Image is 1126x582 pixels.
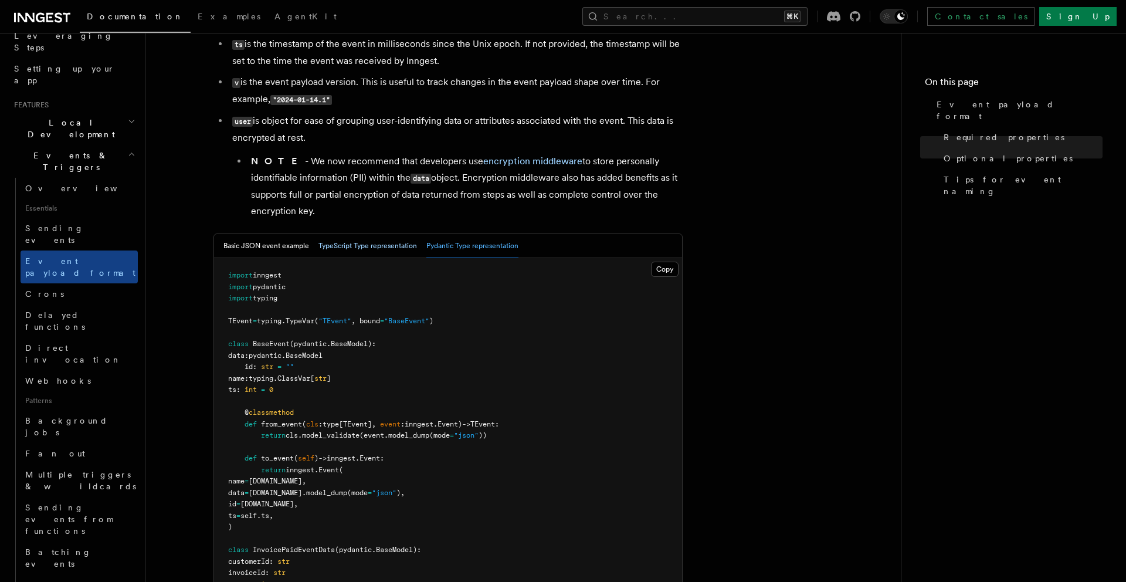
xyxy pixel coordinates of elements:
span: . [372,546,376,554]
span: pydantic [294,340,327,348]
span: = [236,500,240,508]
button: Toggle dark mode [880,9,908,23]
code: v [232,78,240,88]
span: inngest [286,466,314,474]
span: -> [318,454,327,462]
span: : [253,363,257,371]
span: Patterns [21,391,138,410]
code: ts [232,40,245,50]
span: TEvent [228,317,253,325]
span: = [450,431,454,439]
span: . [327,340,331,348]
span: TypeVar [286,317,314,325]
span: inngest [405,420,433,428]
li: is the event payload version. This is useful to track changes in the event payload shape over tim... [229,74,683,108]
span: ], [368,420,376,428]
button: Search...⌘K [582,7,808,26]
span: : [236,385,240,394]
span: Background jobs [25,416,108,437]
span: Features [9,100,49,110]
span: = [277,363,281,371]
span: : [318,420,323,428]
a: Overview [21,178,138,199]
span: pydantic [249,351,281,360]
span: Events & Triggers [9,150,128,173]
span: ) [429,317,433,325]
span: , bound [351,317,380,325]
span: BaseModel [376,546,413,554]
span: invoiceId [228,569,265,577]
span: str [261,363,273,371]
span: cls [306,420,318,428]
span: str [314,374,327,383]
span: Sending events from functions [25,503,113,536]
span: cls [286,431,298,439]
span: ( [294,454,298,462]
span: Batching events [25,547,91,569]
span: ( [314,317,318,325]
a: Webhooks [21,370,138,391]
a: Direct invocation [21,337,138,370]
span: typing [253,294,277,302]
span: @ [245,408,249,417]
span: Event payload format [937,99,1103,122]
span: = [245,489,249,497]
span: event [380,420,401,428]
span: id [245,363,253,371]
span: Delayed functions [25,310,85,331]
span: type [323,420,339,428]
span: [DOMAIN_NAME], [249,477,306,485]
span: = [261,385,265,394]
span: Local Development [9,117,128,140]
span: from_event [261,420,302,428]
span: return [261,431,286,439]
a: Delayed functions [21,304,138,337]
span: data [228,351,245,360]
span: (event. [359,431,388,439]
a: Documentation [80,4,191,33]
span: pydantic [253,283,286,291]
button: TypeScript Type representation [318,234,417,258]
span: = [236,512,240,520]
span: . [314,466,318,474]
span: Setting up your app [14,64,115,85]
span: to_event [261,454,294,462]
span: return [261,466,286,474]
span: ( [290,340,294,348]
a: Examples [191,4,267,32]
span: . [433,420,437,428]
span: = [368,489,372,497]
a: Sending events [21,218,138,251]
span: BaseModel [331,340,368,348]
span: Overview [25,184,146,193]
button: Events & Triggers [9,145,138,178]
span: TEvent: [470,420,499,428]
button: Copy [651,262,679,277]
span: ( [339,466,343,474]
span: [ [339,420,343,428]
span: classmethod [249,408,294,417]
span: model_dump [306,489,347,497]
span: [DOMAIN_NAME]. [249,489,306,497]
span: )) [479,431,487,439]
span: customerId [228,557,269,566]
span: Multiple triggers & wildcards [25,470,136,491]
a: Sending events from functions [21,497,138,542]
span: Tips for event naming [944,174,1103,197]
span: AgentKit [274,12,337,21]
span: ts [228,385,236,394]
h4: On this page [925,75,1103,94]
span: class [228,546,249,554]
span: "json" [372,489,396,497]
span: str [277,557,290,566]
span: Fan out [25,449,85,458]
kbd: ⌘K [784,11,801,22]
span: . [273,374,277,383]
span: typing [257,317,281,325]
span: ) [314,454,318,462]
span: Essentials [21,199,138,218]
strong: NOTE [251,155,305,167]
a: Fan out [21,443,138,464]
span: model_validate [302,431,359,439]
span: ] [327,374,331,383]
